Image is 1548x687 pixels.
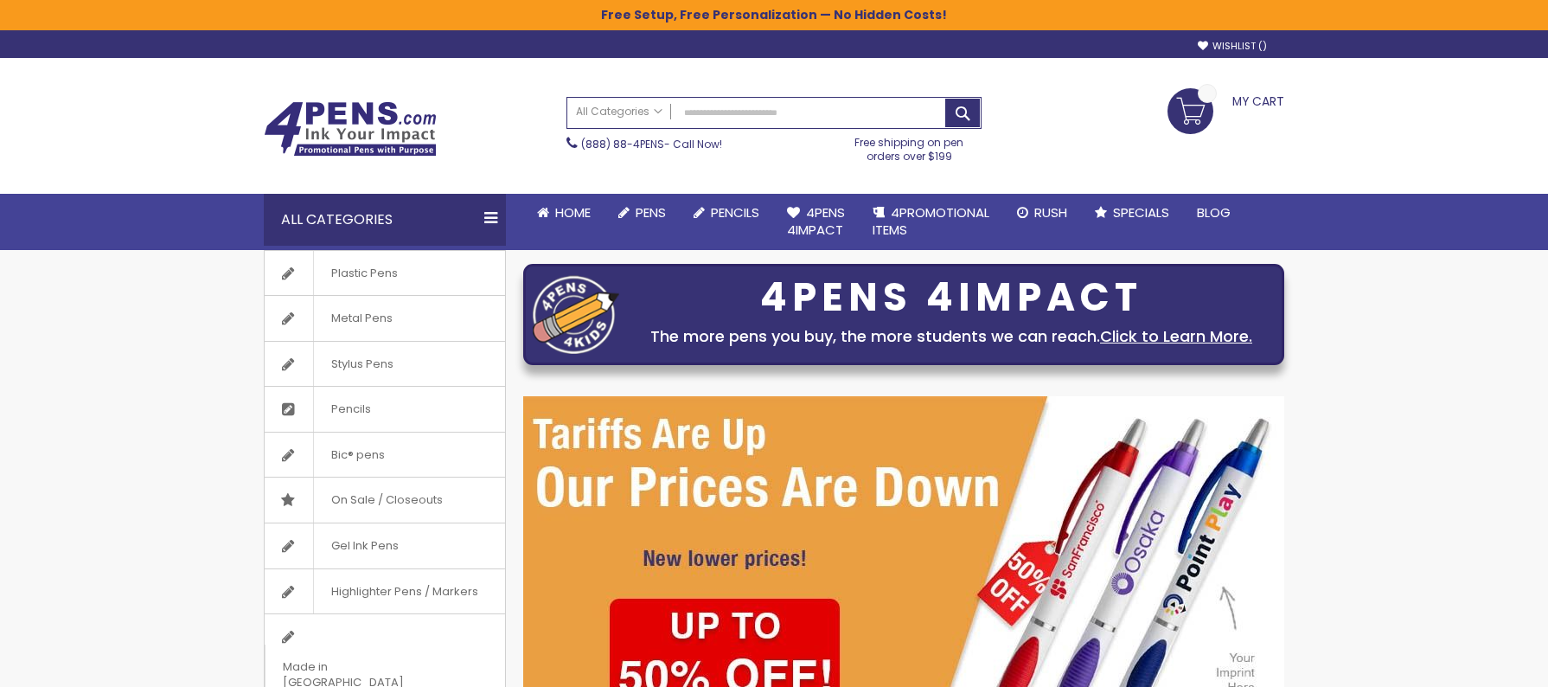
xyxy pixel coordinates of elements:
span: Stylus Pens [313,342,411,387]
a: Metal Pens [265,296,505,341]
span: Pens [636,203,666,222]
a: Click to Learn More. [1100,325,1252,347]
a: Specials [1081,194,1183,232]
span: Pencils [711,203,759,222]
a: Pencils [680,194,773,232]
div: Free shipping on pen orders over $199 [837,129,982,164]
a: Home [523,194,604,232]
span: Pencils [313,387,388,432]
a: All Categories [567,98,671,126]
img: four_pen_logo.png [533,275,619,354]
img: 4Pens Custom Pens and Promotional Products [264,101,437,157]
a: (888) 88-4PENS [581,137,664,151]
span: Home [555,203,591,222]
div: All Categories [264,194,506,246]
a: Highlighter Pens / Markers [265,569,505,614]
span: Rush [1034,203,1067,222]
span: - Call Now! [581,137,722,151]
span: Plastic Pens [313,251,415,296]
a: Gel Ink Pens [265,523,505,568]
span: All Categories [576,105,662,119]
a: Rush [1003,194,1081,232]
span: Bic® pens [313,433,402,478]
span: Highlighter Pens / Markers [313,569,496,614]
a: On Sale / Closeouts [265,478,505,523]
a: Stylus Pens [265,342,505,387]
div: 4PENS 4IMPACT [628,279,1275,316]
span: 4Pens 4impact [787,203,845,239]
span: 4PROMOTIONAL ITEMS [873,203,989,239]
a: Blog [1183,194,1244,232]
span: On Sale / Closeouts [313,478,460,523]
a: Plastic Pens [265,251,505,296]
span: Specials [1113,203,1169,222]
a: Wishlist [1198,40,1267,53]
span: Gel Ink Pens [313,523,416,568]
a: Bic® pens [265,433,505,478]
a: Pencils [265,387,505,432]
div: The more pens you buy, the more students we can reach. [628,324,1275,349]
a: Pens [604,194,680,232]
a: 4Pens4impact [773,194,859,250]
span: Blog [1197,203,1231,222]
a: 4PROMOTIONALITEMS [859,194,1003,250]
span: Metal Pens [313,296,410,341]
